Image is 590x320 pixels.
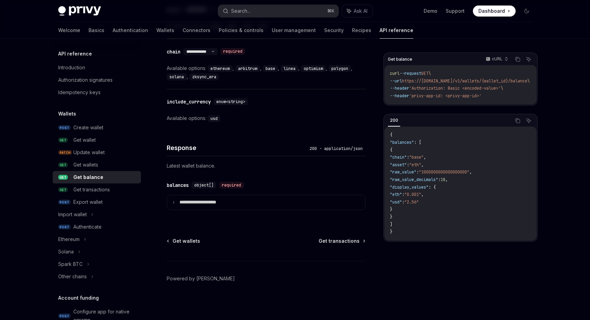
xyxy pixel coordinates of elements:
[409,86,501,91] span: 'Authorization: Basic <encoded-value>'
[194,182,214,188] span: object[]
[58,22,80,39] a: Welcome
[524,116,533,125] button: Ask AI
[390,184,428,190] span: "display_values"
[189,73,219,80] code: zksync_era
[167,48,180,55] div: chain
[307,145,365,152] div: 200 - application/json
[390,177,438,182] span: "raw_value_decimals"
[272,22,316,39] a: User management
[390,71,400,76] span: curl
[301,65,326,72] code: optimism
[521,6,532,17] button: Toggle dark mode
[390,229,392,234] span: }
[414,140,421,145] span: : [
[167,64,365,81] div: Available options:
[409,162,421,168] span: "eth"
[167,114,365,122] div: Available options:
[167,73,187,80] code: solana
[167,143,307,152] h4: Response
[352,22,371,39] a: Recipes
[58,50,92,58] h5: API reference
[53,221,141,233] a: POSTAuthenticate
[53,171,141,183] a: GETGet balance
[419,169,469,175] span: "1000000000000000000"
[58,248,74,256] div: Solana
[421,71,428,76] span: GET
[390,86,409,91] span: --header
[167,98,211,105] div: include_currency
[409,154,424,160] span: "base"
[73,186,110,194] div: Get transactions
[428,184,436,190] span: : {
[390,132,392,138] span: {
[218,5,339,17] button: Search...⌘K
[208,64,235,72] div: ,
[167,162,365,170] p: Latest wallet balance.
[441,177,445,182] span: 18
[58,272,87,281] div: Other chains
[281,64,301,72] div: ,
[527,78,530,84] span: \
[428,71,431,76] span: \
[58,175,68,180] span: GET
[402,192,404,197] span: :
[53,159,141,171] a: GETGet wallets
[421,192,424,197] span: ,
[492,56,503,62] p: cURL
[58,210,87,219] div: Import wallet
[183,22,210,39] a: Connectors
[73,223,102,231] div: Authenticate
[58,187,68,192] span: GET
[513,55,522,64] button: Copy the contents from the code block
[235,64,263,72] div: ,
[390,93,409,99] span: --header
[390,78,402,84] span: --url
[327,8,334,14] span: ⌘ K
[73,173,103,181] div: Get balance
[58,313,71,319] span: POST
[390,222,392,227] span: ]
[354,8,368,14] span: Ask AI
[58,294,99,302] h5: Account funding
[167,275,235,282] a: Powered by [PERSON_NAME]
[482,53,511,65] button: cURL
[390,154,407,160] span: "chain"
[404,192,421,197] span: "0.001"
[478,8,505,14] span: Dashboard
[329,65,351,72] code: polygon
[58,138,68,143] span: GET
[219,182,244,189] div: required
[400,71,421,76] span: --request
[390,199,402,205] span: "usd"
[73,123,103,132] div: Create wallet
[53,61,141,74] a: Introduction
[53,134,141,146] a: GETGet wallet
[167,182,189,189] div: balances
[390,162,407,168] span: "asset"
[173,238,200,244] span: Get wallets
[73,198,103,206] div: Export wallet
[446,8,465,14] a: Support
[390,192,402,197] span: "eth"
[208,115,220,122] code: usd
[524,55,533,64] button: Ask AI
[156,22,174,39] a: Wallets
[53,74,141,86] a: Authorization signatures
[235,65,260,72] code: arbitrum
[390,147,392,153] span: {
[167,72,189,81] div: ,
[58,88,101,97] div: Idempotency keys
[469,169,472,175] span: ,
[53,86,141,99] a: Idempotency keys
[73,148,105,157] div: Update wallet
[390,207,392,212] span: }
[73,136,96,144] div: Get wallet
[380,22,413,39] a: API reference
[58,6,101,16] img: dark logo
[231,7,250,15] div: Search...
[404,199,419,205] span: "2.56"
[402,78,527,84] span: https://[DOMAIN_NAME]/v1/wallets/{wallet_id}/balance
[388,57,412,62] span: Get balance
[424,154,426,160] span: ,
[324,22,344,39] a: Security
